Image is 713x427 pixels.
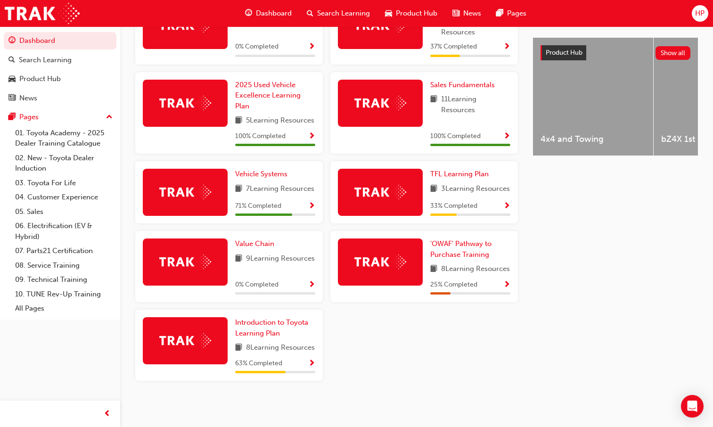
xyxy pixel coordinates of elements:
span: 0 % Completed [235,279,279,290]
div: Pages [19,112,39,123]
a: 07. Parts21 Certification [11,244,116,258]
span: 8 Learning Resources [246,342,315,354]
span: Product Hub [546,49,582,57]
a: Introduction to Toyota Learning Plan [235,317,315,338]
a: Search Learning [4,51,116,69]
span: Show Progress [308,360,315,368]
a: news-iconNews [445,4,489,23]
div: Open Intercom Messenger [681,395,704,418]
a: 03. Toyota For Life [11,176,116,190]
span: News [463,8,481,19]
a: All Pages [11,301,116,316]
span: HP [695,8,705,19]
a: Sales Fundamentals [430,80,499,90]
div: Search Learning [19,55,72,66]
span: Show Progress [503,132,510,141]
button: Show Progress [503,131,510,142]
span: Show Progress [308,43,315,51]
a: 06. Electrification (EV & Hybrid) [11,219,116,244]
a: Dashboard [4,32,116,49]
span: Show Progress [503,281,510,289]
button: Show Progress [503,200,510,212]
button: Show Progress [308,358,315,370]
button: Show Progress [308,131,315,142]
button: Show Progress [503,279,510,291]
span: book-icon [430,263,437,275]
button: HP [692,5,708,22]
a: car-iconProduct Hub [377,4,445,23]
span: book-icon [235,253,242,265]
img: Trak [159,255,211,269]
span: 60 Learning Resources [441,16,510,37]
span: news-icon [452,8,459,19]
span: news-icon [8,94,16,103]
span: Show Progress [308,202,315,211]
img: Trak [159,96,211,110]
span: Pages [507,8,526,19]
span: guage-icon [245,8,252,19]
span: 0 % Completed [235,41,279,52]
a: 08. Service Training [11,258,116,273]
span: 11 Learning Resources [441,94,510,115]
span: Introduction to Toyota Learning Plan [235,318,308,337]
a: 05. Sales [11,205,116,219]
img: Trak [354,255,406,269]
span: pages-icon [8,113,16,122]
a: 02. New - Toyota Dealer Induction [11,151,116,176]
span: 'OWAF' Pathway to Purchase Training [430,239,492,259]
button: Pages [4,108,116,126]
img: Trak [159,333,211,348]
a: News [4,90,116,107]
a: 09. Technical Training [11,272,116,287]
span: book-icon [430,94,437,115]
span: Show Progress [308,281,315,289]
span: 7 Learning Resources [246,183,314,195]
div: Product Hub [19,74,61,84]
a: search-iconSearch Learning [299,4,377,23]
button: Show Progress [308,279,315,291]
span: search-icon [307,8,313,19]
span: book-icon [430,183,437,195]
button: DashboardSearch LearningProduct HubNews [4,30,116,108]
span: guage-icon [8,37,16,45]
span: 9 Learning Resources [246,253,315,265]
button: Show Progress [308,200,315,212]
button: Show Progress [308,41,315,53]
img: Trak [354,185,406,199]
span: 4x4 and Towing [541,134,646,145]
a: Value Chain [235,238,278,249]
a: TFL Learning Plan [430,169,492,180]
span: prev-icon [104,408,111,420]
span: Value Chain [235,239,274,248]
span: 71 % Completed [235,201,281,212]
span: Show Progress [308,132,315,141]
span: pages-icon [496,8,503,19]
span: 100 % Completed [430,131,481,142]
span: 63 % Completed [235,358,282,369]
a: Vehicle Systems [235,169,291,180]
span: book-icon [235,115,242,127]
span: Search Learning [317,8,370,19]
img: Trak [5,3,80,24]
a: 04. Customer Experience [11,190,116,205]
a: Product Hub [4,70,116,88]
span: search-icon [8,56,15,65]
a: 2025 Used Vehicle Excellence Learning Plan [235,80,315,112]
span: Sales Fundamentals [430,81,495,89]
a: pages-iconPages [489,4,534,23]
span: 100 % Completed [235,131,286,142]
a: Product HubShow all [541,45,690,60]
span: 3 Learning Resources [441,183,510,195]
span: book-icon [430,16,437,37]
span: Product Hub [396,8,437,19]
img: Trak [354,96,406,110]
span: 33 % Completed [430,201,477,212]
span: 8 Learning Resources [441,263,510,275]
span: 37 % Completed [430,41,477,52]
span: book-icon [235,342,242,354]
button: Show all [656,46,691,60]
a: 01. Toyota Academy - 2025 Dealer Training Catalogue [11,126,116,151]
div: News [19,93,37,104]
